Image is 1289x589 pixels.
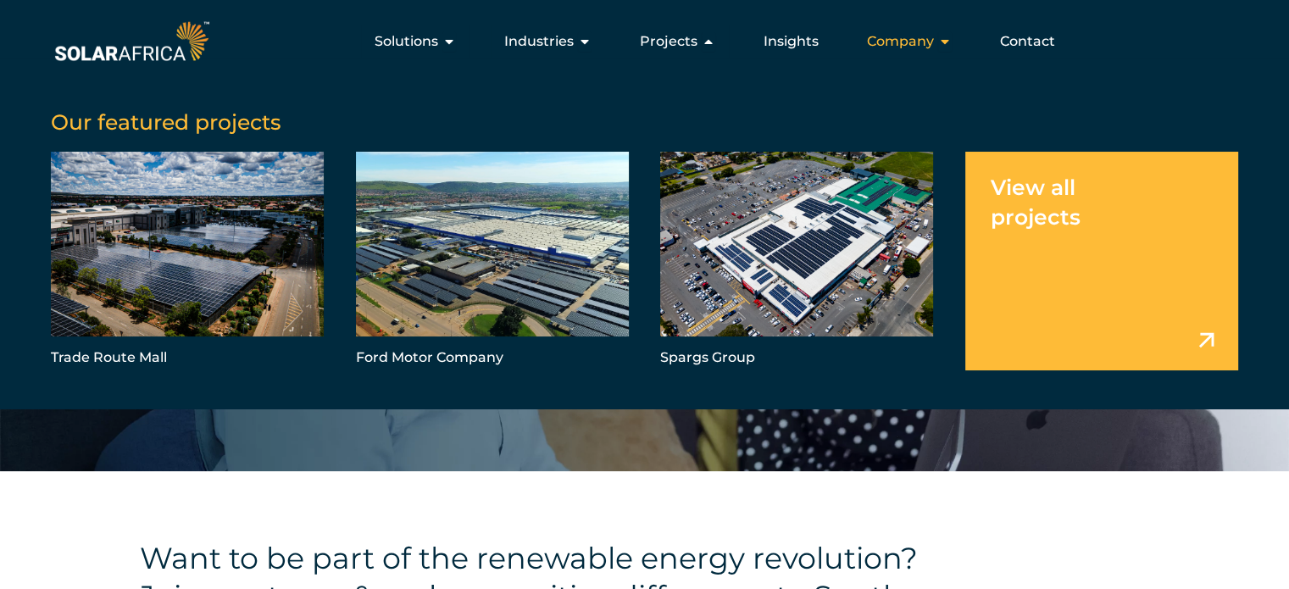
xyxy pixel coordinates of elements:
span: Solutions [375,31,438,52]
span: Projects [640,31,697,52]
span: Company [867,31,934,52]
a: Trade Route Mall [51,152,324,370]
h5: Our featured projects [51,109,1238,135]
a: View all projects [965,152,1238,370]
span: Industries [504,31,574,52]
a: Contact [1000,31,1055,52]
a: Insights [764,31,819,52]
nav: Menu [213,25,1069,58]
div: Menu Toggle [213,25,1069,58]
